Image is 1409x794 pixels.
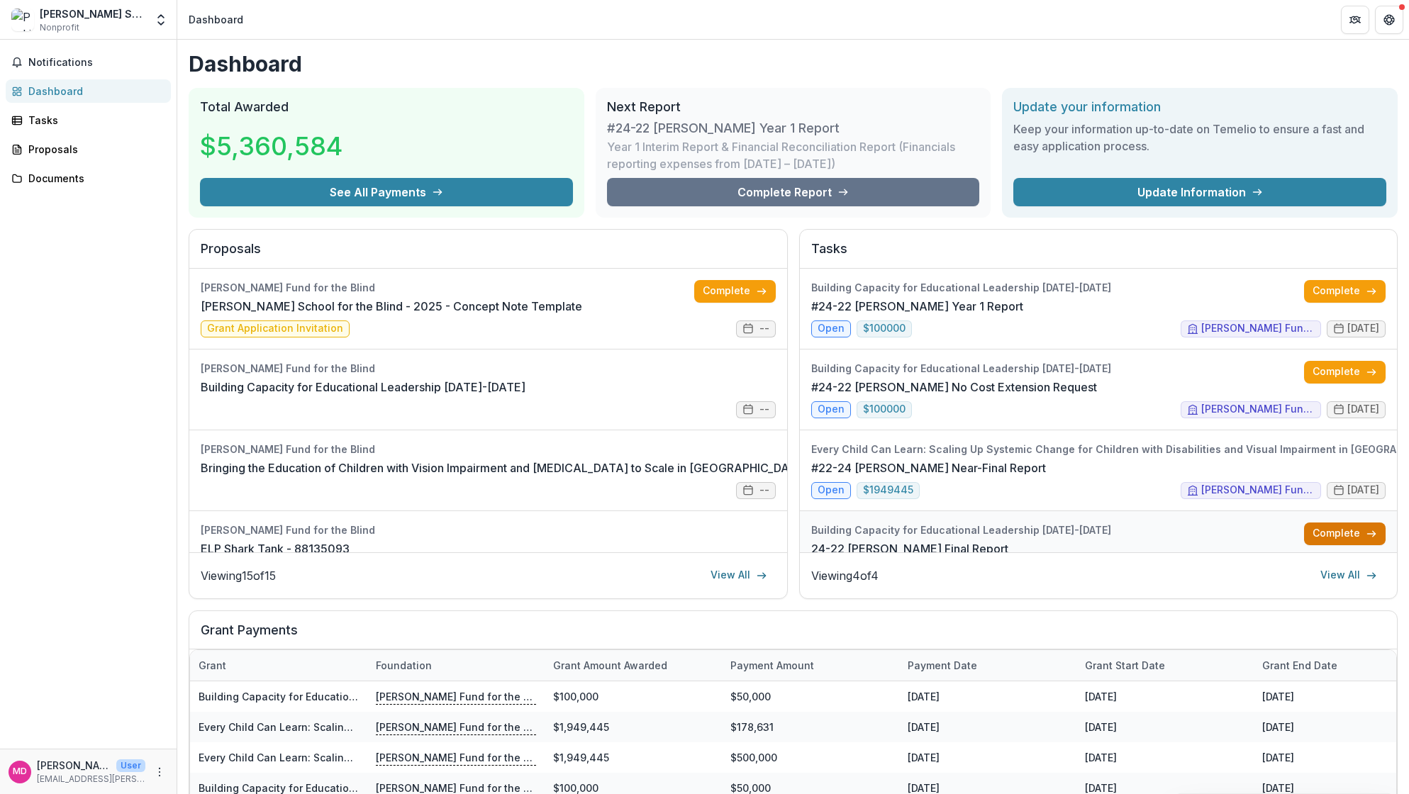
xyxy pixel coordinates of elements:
h2: Update your information [1013,99,1386,115]
div: Grant end date [1254,658,1346,673]
h1: Dashboard [189,51,1398,77]
a: 24-22 [PERSON_NAME] Final Report [811,540,1008,557]
div: Foundation [367,658,440,673]
h2: Tasks [811,241,1386,268]
h3: $5,360,584 [200,127,342,165]
h2: Proposals [201,241,776,268]
div: Grant amount awarded [545,650,722,681]
div: Masha Devoe [13,767,27,776]
a: Complete [1304,361,1386,384]
div: [DATE] [899,742,1076,773]
button: Partners [1341,6,1369,34]
h3: #24-22 [PERSON_NAME] Year 1 Report [607,121,840,136]
div: Payment Amount [722,658,823,673]
h2: Grant Payments [201,622,1386,649]
a: #24-22 [PERSON_NAME] Year 1 Report [811,298,1023,315]
div: $178,631 [722,712,899,742]
div: [DATE] [1076,742,1254,773]
a: Every Child Can Learn: Scaling Up Systemic Change for Children with Disabilities and Visual Impai... [199,721,891,733]
div: Foundation [367,650,545,681]
div: Dashboard [28,84,160,99]
p: User [116,759,145,772]
div: Grant [190,650,367,681]
button: Open entity switcher [151,6,171,34]
div: Grant start date [1076,650,1254,681]
button: See All Payments [200,178,573,206]
button: Notifications [6,51,171,74]
a: Dashboard [6,79,171,103]
div: $100,000 [545,681,722,712]
button: More [151,764,168,781]
div: [PERSON_NAME] School for the Blind [40,6,145,21]
a: Tasks [6,108,171,132]
div: Payment Amount [722,650,899,681]
a: Complete [1304,280,1386,303]
p: Year 1 Interim Report & Financial Reconciliation Report (Financials reporting expenses from [DATE... [607,138,980,172]
button: Get Help [1375,6,1403,34]
nav: breadcrumb [183,9,249,30]
div: [DATE] [1076,681,1254,712]
a: View All [702,564,776,587]
p: [PERSON_NAME] [37,758,111,773]
div: Payment date [899,658,986,673]
a: Bringing the Education of Children with Vision Impairment and [MEDICAL_DATA] to Scale in [GEOGRAP... [201,459,872,476]
div: $50,000 [722,681,899,712]
a: Complete Report [607,178,980,206]
a: Complete [1304,522,1386,545]
h3: Keep your information up-to-date on Temelio to ensure a fast and easy application process. [1013,121,1386,155]
h2: Total Awarded [200,99,573,115]
a: Proposals [6,138,171,161]
p: Viewing 4 of 4 [811,567,879,584]
div: Grant [190,658,235,673]
div: $1,949,445 [545,712,722,742]
a: #24-22 [PERSON_NAME] No Cost Extension Request [811,379,1097,396]
a: #22-24 [PERSON_NAME] Near-Final Report [811,459,1046,476]
img: Perkins School for the Blind [11,9,34,31]
div: Proposals [28,142,160,157]
a: Building Capacity for Educational Leadership [DATE]-[DATE] [199,782,495,794]
div: [DATE] [899,712,1076,742]
div: Grant amount awarded [545,658,676,673]
div: Grant start date [1076,658,1174,673]
div: Payment date [899,650,1076,681]
div: [DATE] [1076,712,1254,742]
a: Every Child Can Learn: Scaling Up Systemic Change for Children with Disabilities and Visual Impai... [199,751,891,764]
a: Complete [694,280,776,303]
p: [PERSON_NAME] Fund for the Blind [376,750,536,766]
a: View All [1312,564,1386,587]
div: Documents [28,171,160,186]
div: $500,000 [722,742,899,773]
div: $1,949,445 [545,742,722,773]
p: [EMAIL_ADDRESS][PERSON_NAME][PERSON_NAME][DOMAIN_NAME] [37,773,145,785]
a: Building Capacity for Educational Leadership [DATE]-[DATE] [199,690,495,703]
div: Dashboard [189,12,243,27]
p: [PERSON_NAME] Fund for the Blind [376,720,536,735]
a: ELP Shark Tank - 88135093 [201,540,350,557]
a: Documents [6,167,171,190]
p: Viewing 15 of 15 [201,567,276,584]
span: Nonprofit [40,21,79,34]
a: [PERSON_NAME] School for the Blind - 2025 - Concept Note Template [201,298,582,315]
div: [DATE] [899,681,1076,712]
a: Update Information [1013,178,1386,206]
a: Building Capacity for Educational Leadership [DATE]-[DATE] [201,379,525,396]
p: [PERSON_NAME] Fund for the Blind [376,689,536,705]
h2: Next Report [607,99,980,115]
span: Notifications [28,57,165,69]
div: Tasks [28,113,160,128]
